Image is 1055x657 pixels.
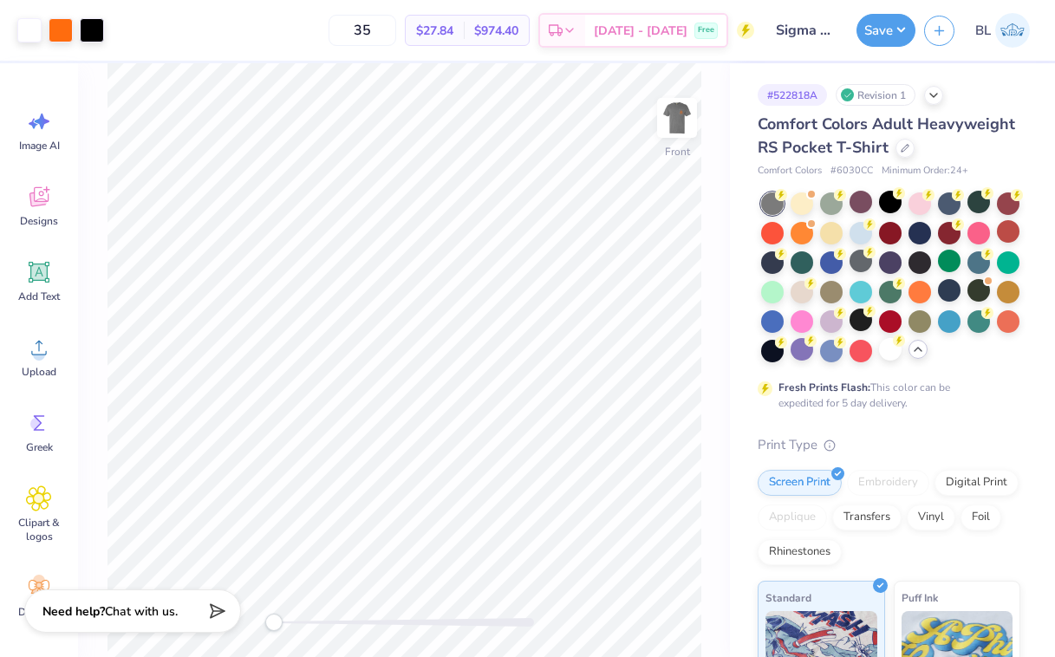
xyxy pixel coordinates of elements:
span: Standard [765,589,811,607]
div: Applique [758,504,827,530]
span: Decorate [18,605,60,619]
a: BL [967,13,1038,48]
strong: Fresh Prints Flash: [778,381,870,394]
span: Free [698,24,714,36]
div: Accessibility label [265,614,283,631]
img: Baylor Lawson [995,13,1030,48]
span: Chat with us. [105,603,178,620]
div: Vinyl [907,504,955,530]
span: Comfort Colors [758,164,822,179]
span: Puff Ink [902,589,938,607]
span: Upload [22,365,56,379]
div: This color can be expedited for 5 day delivery. [778,380,992,411]
span: Designs [20,214,58,228]
div: Embroidery [847,470,929,496]
div: Print Type [758,435,1020,455]
span: Clipart & logos [10,516,68,543]
div: Transfers [832,504,902,530]
span: [DATE] - [DATE] [594,22,687,40]
span: # 6030CC [830,164,873,179]
div: Screen Print [758,470,842,496]
div: Digital Print [935,470,1019,496]
span: Greek [26,440,53,454]
strong: Need help? [42,603,105,620]
div: Rhinestones [758,539,842,565]
span: $27.84 [416,22,453,40]
div: Foil [961,504,1001,530]
span: Comfort Colors Adult Heavyweight RS Pocket T-Shirt [758,114,1015,158]
input: Untitled Design [763,13,848,48]
div: # 522818A [758,84,827,106]
span: $974.40 [474,22,518,40]
input: – – [329,15,396,46]
span: Image AI [19,139,60,153]
span: Minimum Order: 24 + [882,164,968,179]
span: BL [975,21,991,41]
span: Add Text [18,289,60,303]
button: Save [856,14,915,47]
img: Front [660,101,694,135]
div: Front [665,144,690,159]
div: Revision 1 [836,84,915,106]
